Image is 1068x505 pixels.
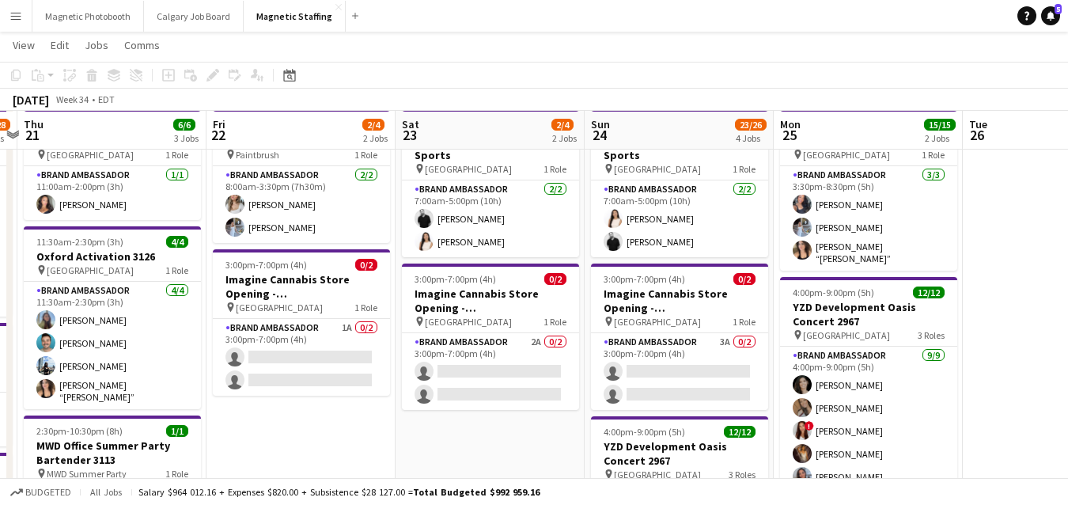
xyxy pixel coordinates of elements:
button: Magnetic Photobooth [32,1,144,32]
div: EDT [98,93,115,105]
a: 5 [1041,6,1060,25]
span: Week 34 [52,93,92,105]
span: Total Budgeted $992 959.16 [413,486,540,498]
div: [DATE] [13,92,49,108]
a: Edit [44,35,75,55]
button: Budgeted [8,484,74,501]
span: Comms [124,38,160,52]
button: Magnetic Staffing [244,1,346,32]
span: Edit [51,38,69,52]
button: Calgary Job Board [144,1,244,32]
span: Jobs [85,38,108,52]
a: Comms [118,35,166,55]
span: 5 [1055,4,1062,14]
a: Jobs [78,35,115,55]
div: Salary $964 012.16 + Expenses $820.00 + Subsistence $28 127.00 = [138,486,540,498]
a: View [6,35,41,55]
span: All jobs [87,486,125,498]
span: Budgeted [25,487,71,498]
span: View [13,38,35,52]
